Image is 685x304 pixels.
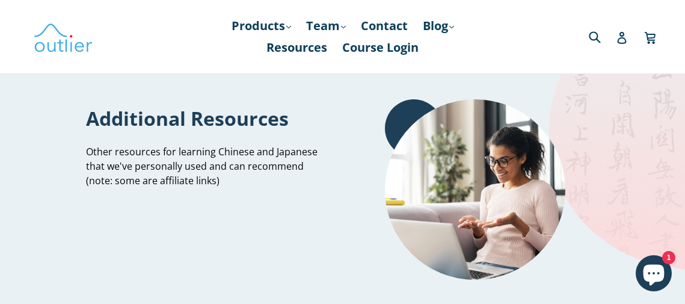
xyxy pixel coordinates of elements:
img: Outlier Linguistics [33,19,93,54]
a: Contact [355,15,414,37]
a: Blog [417,15,460,37]
h1: Additional Resources [86,105,333,131]
input: Search [586,24,619,49]
a: Products [226,15,297,37]
a: Resources [260,37,333,58]
span: Other resources for learning Chinese and Japanese that we've personally used and can recommend (n... [86,145,318,187]
a: Team [300,15,352,37]
a: Course Login [336,37,425,58]
inbox-online-store-chat: Shopify online store chat [632,255,675,294]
